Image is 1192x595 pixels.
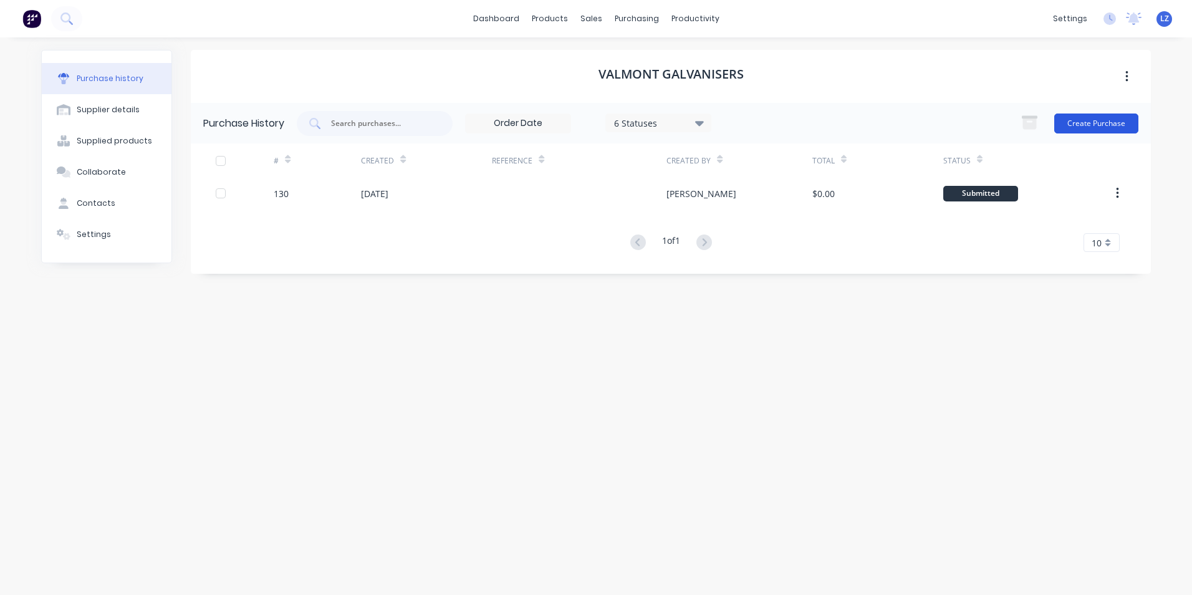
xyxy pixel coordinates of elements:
span: LZ [1160,13,1169,24]
div: 130 [274,187,289,200]
div: products [526,9,574,28]
input: Search purchases... [330,117,433,130]
div: purchasing [608,9,665,28]
div: Status [943,155,971,167]
div: $0.00 [812,187,835,200]
button: Collaborate [42,157,171,188]
div: sales [574,9,608,28]
div: Contacts [77,198,115,209]
img: Factory [22,9,41,28]
div: Supplier details [77,104,140,115]
div: Total [812,155,835,167]
button: Settings [42,219,171,250]
h1: Valmont Galvanisers [598,67,744,82]
div: 6 Statuses [614,116,703,129]
button: Supplied products [42,125,171,157]
div: [DATE] [361,187,388,200]
div: Purchase History [203,116,284,131]
div: Settings [77,229,111,240]
div: 1 of 1 [662,234,680,252]
div: # [274,155,279,167]
div: Reference [492,155,532,167]
div: Created [361,155,394,167]
span: 10 [1092,236,1102,249]
button: Supplier details [42,94,171,125]
div: productivity [665,9,726,28]
div: Supplied products [77,135,152,147]
div: Collaborate [77,167,126,178]
div: Purchase history [77,73,143,84]
a: dashboard [467,9,526,28]
div: Created By [666,155,711,167]
button: Create Purchase [1054,114,1138,133]
div: settings [1047,9,1093,28]
div: Submitted [943,186,1018,201]
button: Purchase history [42,63,171,94]
input: Order Date [466,114,570,133]
button: Contacts [42,188,171,219]
div: [PERSON_NAME] [666,187,736,200]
